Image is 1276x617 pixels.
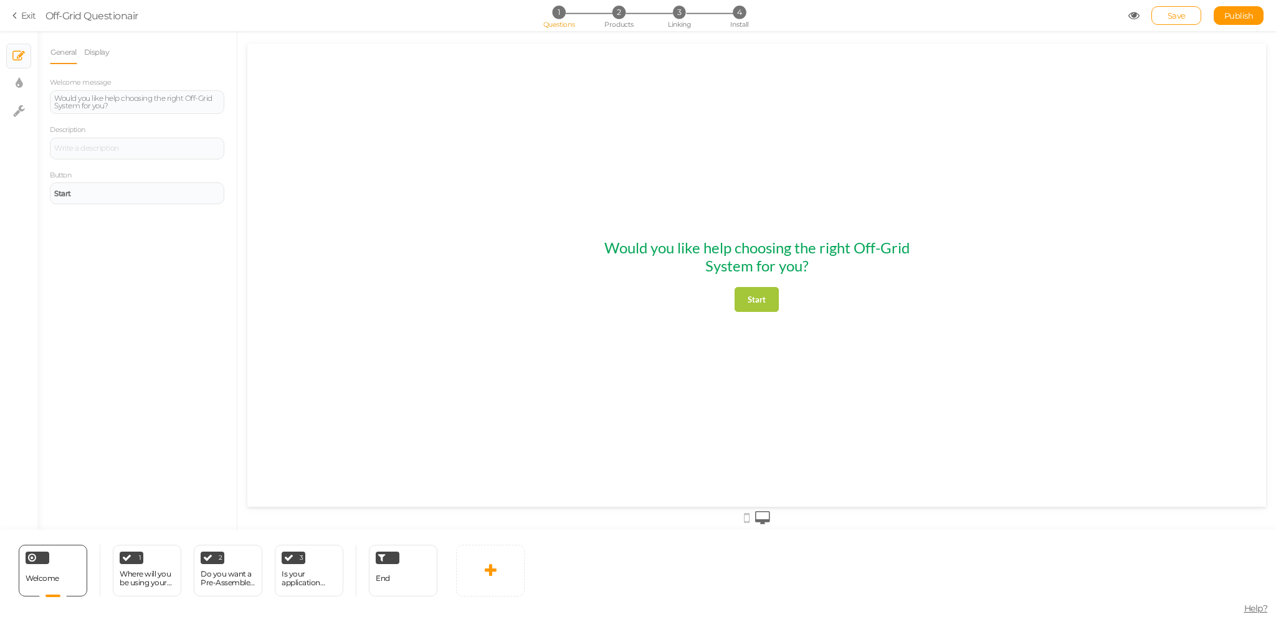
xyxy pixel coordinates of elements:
div: 3 Is your application Single Phase or 3-Phase? [275,545,343,596]
div: Off-Grid Questionair [45,8,138,23]
span: 4 [733,6,746,19]
span: Questions [543,20,575,29]
span: 2 [219,555,222,561]
div: Is your application Single Phase or 3-Phase? [282,570,336,587]
div: Welcome [19,545,87,596]
div: Would you like help choosing the right Off-Grid System for you? [54,95,220,110]
span: End [376,573,390,583]
span: 3 [673,6,686,19]
strong: Start [54,189,71,198]
span: 3 [300,555,303,561]
div: Where will you be using your Off-Grid System [120,570,174,587]
span: Save [1168,11,1186,21]
span: Welcome [26,573,59,583]
span: Help? [1244,603,1268,614]
span: 1 [552,6,565,19]
label: Button [50,171,71,180]
strong: Start [500,251,518,261]
li: 4 Install [710,6,768,19]
span: Linking [668,20,690,29]
label: Description [50,126,85,134]
li: 2 Products [590,6,648,19]
a: General [50,40,77,64]
div: 2 Do you want a Pre-Assembled Battery or Battery Kit? [194,545,262,596]
div: 1 Where will you be using your Off-Grid System [113,545,181,596]
span: Publish [1224,11,1254,21]
div: End [369,545,437,596]
span: 1 [139,555,141,561]
a: Exit [12,9,36,22]
div: Do you want a Pre-Assembled Battery or Battery Kit? [201,570,255,587]
a: Display [83,40,110,64]
span: Install [730,20,748,29]
span: Products [604,20,634,29]
span: 2 [612,6,626,19]
div: Would you like help choosing the right Off-Grid System for you? [343,195,677,231]
li: 3 Linking [650,6,708,19]
label: Welcome message [50,78,112,87]
li: 1 Questions [530,6,588,19]
div: Save [1151,6,1201,25]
